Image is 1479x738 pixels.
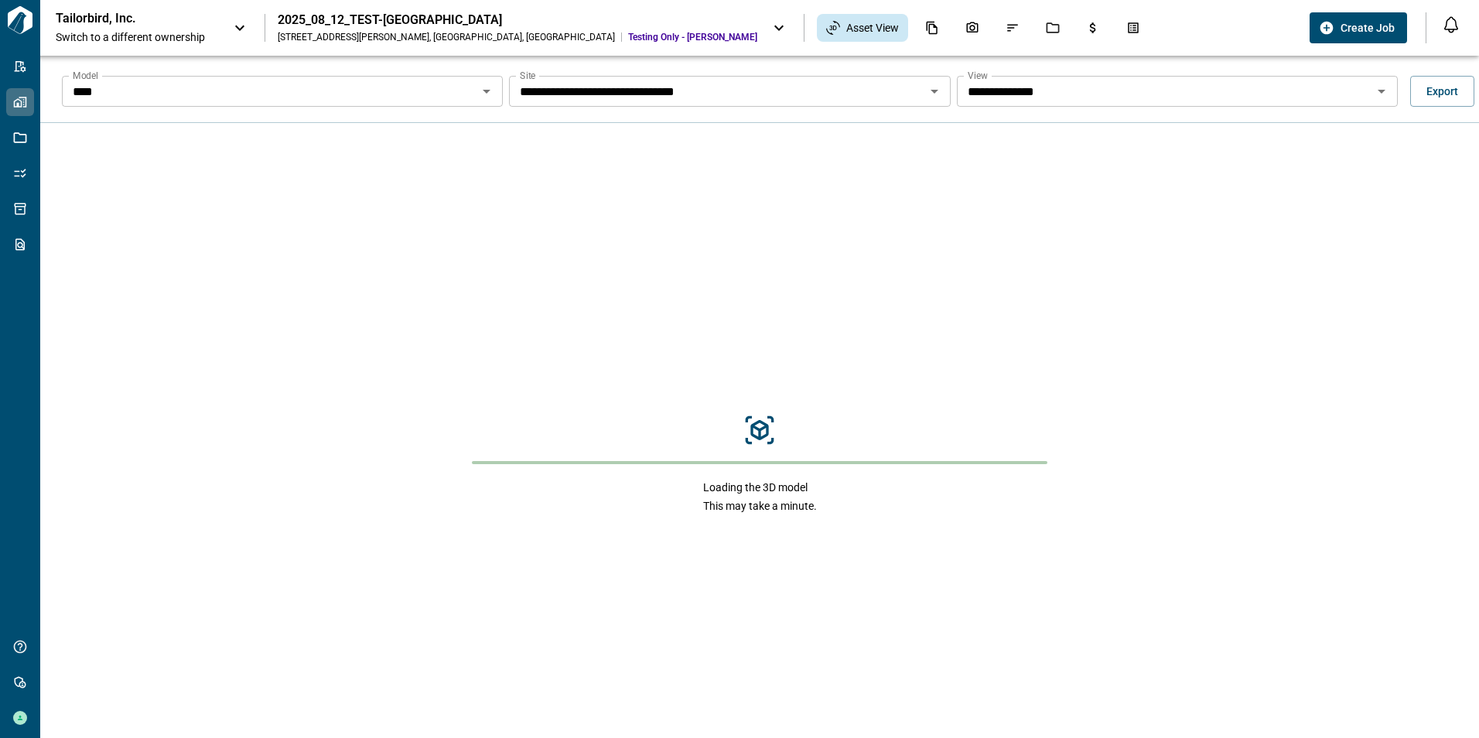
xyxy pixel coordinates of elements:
[628,31,757,43] span: Testing Only - [PERSON_NAME]
[1410,76,1474,107] button: Export
[703,498,817,514] span: This may take a minute.
[476,80,497,102] button: Open
[968,69,988,82] label: View
[1341,20,1395,36] span: Create Job
[1310,12,1407,43] button: Create Job
[278,12,757,28] div: 2025_08_12_TEST-[GEOGRAPHIC_DATA]
[1371,80,1392,102] button: Open
[1117,15,1149,41] div: Takeoff Center
[1439,12,1464,37] button: Open notification feed
[996,15,1029,41] div: Issues & Info
[1077,15,1109,41] div: Budgets
[703,480,817,495] span: Loading the 3D model
[278,31,615,43] div: [STREET_ADDRESS][PERSON_NAME] , [GEOGRAPHIC_DATA] , [GEOGRAPHIC_DATA]
[924,80,945,102] button: Open
[520,69,535,82] label: Site
[916,15,948,41] div: Documents
[817,14,908,42] div: Asset View
[1426,84,1458,99] span: Export
[73,69,98,82] label: Model
[1037,15,1069,41] div: Jobs
[956,15,989,41] div: Photos
[846,20,899,36] span: Asset View
[56,11,195,26] p: Tailorbird, Inc.
[56,29,218,45] span: Switch to a different ownership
